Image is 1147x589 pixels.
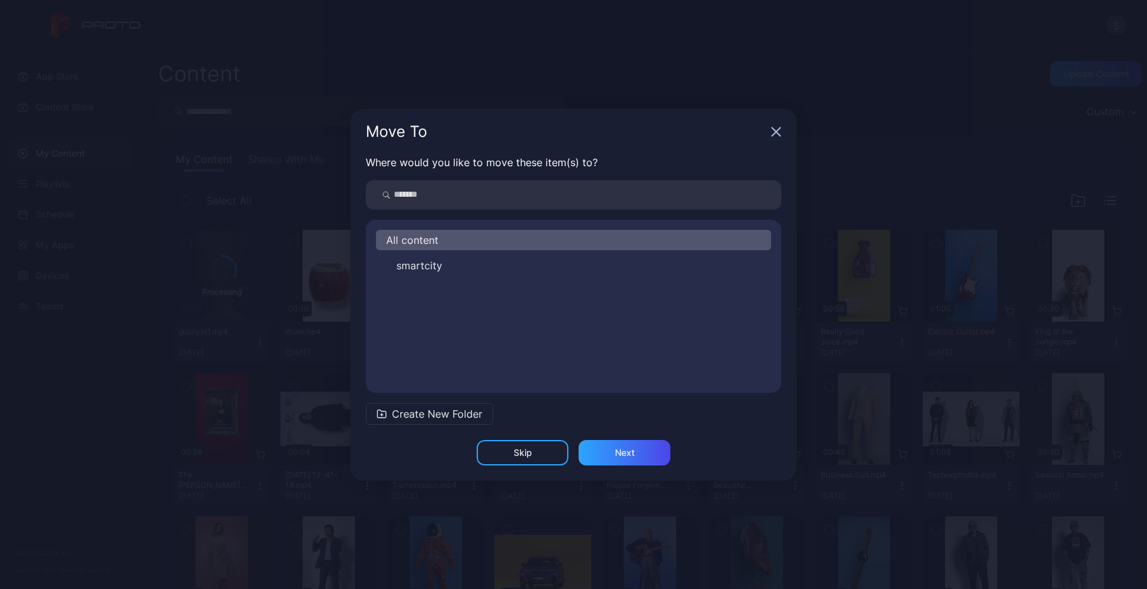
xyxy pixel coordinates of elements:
button: smartcity [376,255,771,276]
button: Skip [477,440,568,465]
div: Skip [514,448,532,458]
div: Next [615,448,635,458]
span: All content [386,232,438,248]
span: Create New Folder [392,406,482,422]
span: smartcity [396,258,442,273]
button: Create New Folder [366,403,493,425]
div: Move To [366,124,766,139]
button: Next [579,440,670,465]
p: Where would you like to move these item(s) to? [366,155,781,170]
